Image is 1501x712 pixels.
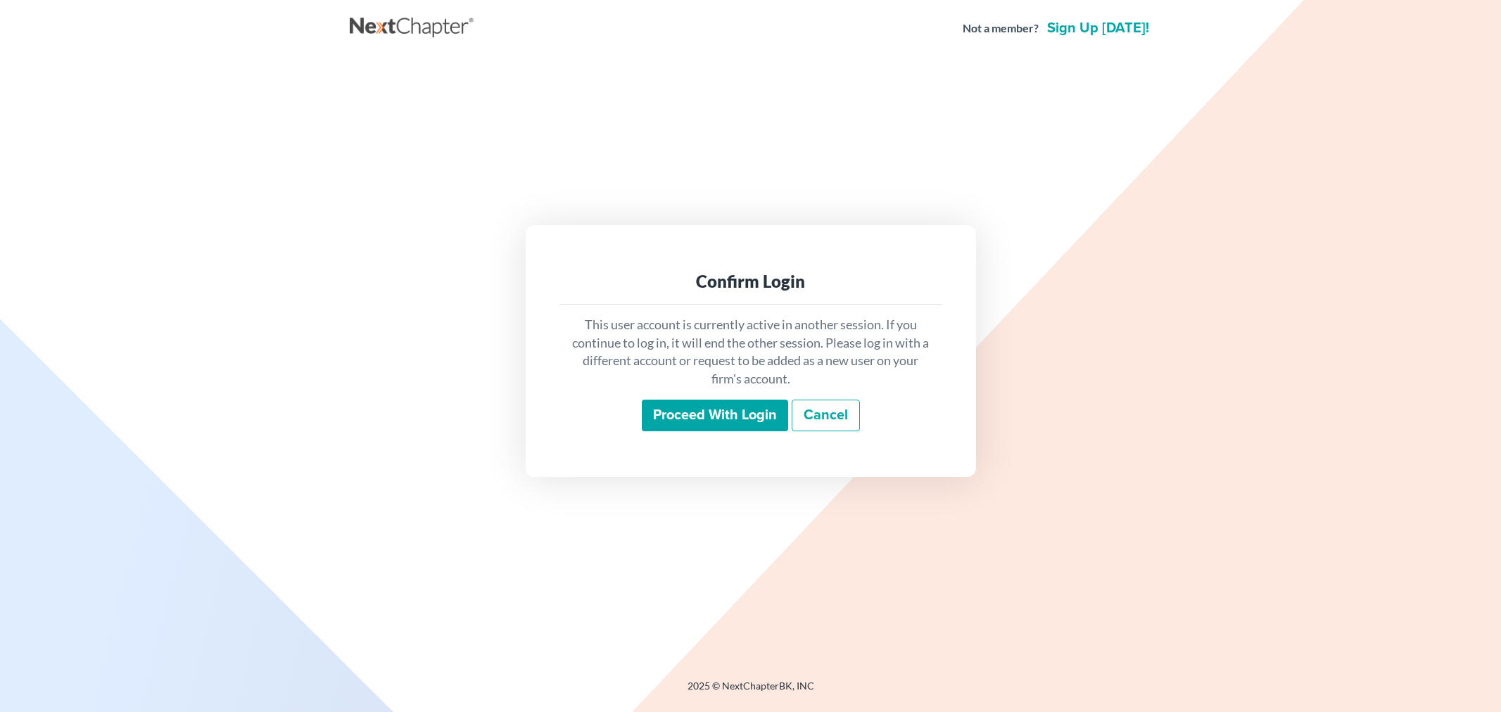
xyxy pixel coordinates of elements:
input: Proceed with login [642,400,788,432]
p: This user account is currently active in another session. If you continue to log in, it will end ... [571,316,931,388]
div: 2025 © NextChapterBK, INC [350,679,1152,704]
div: Confirm Login [571,270,931,293]
a: Cancel [792,400,860,432]
a: Sign up [DATE]! [1044,21,1152,35]
strong: Not a member? [963,20,1039,37]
